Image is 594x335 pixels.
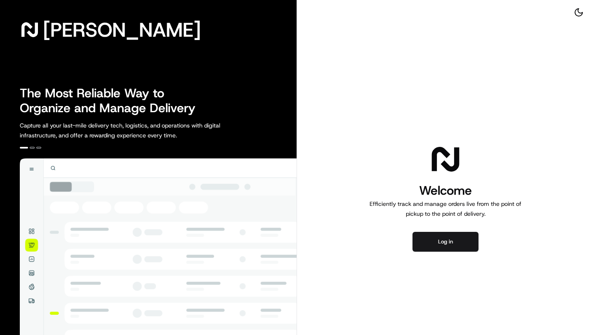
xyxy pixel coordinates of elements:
[20,120,257,140] p: Capture all your last-mile delivery tech, logistics, and operations with digital infrastructure, ...
[43,21,201,38] span: [PERSON_NAME]
[366,199,525,219] p: Efficiently track and manage orders live from the point of pickup to the point of delivery.
[366,182,525,199] h1: Welcome
[412,232,478,252] button: Log in
[20,86,205,116] h2: The Most Reliable Way to Organize and Manage Delivery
